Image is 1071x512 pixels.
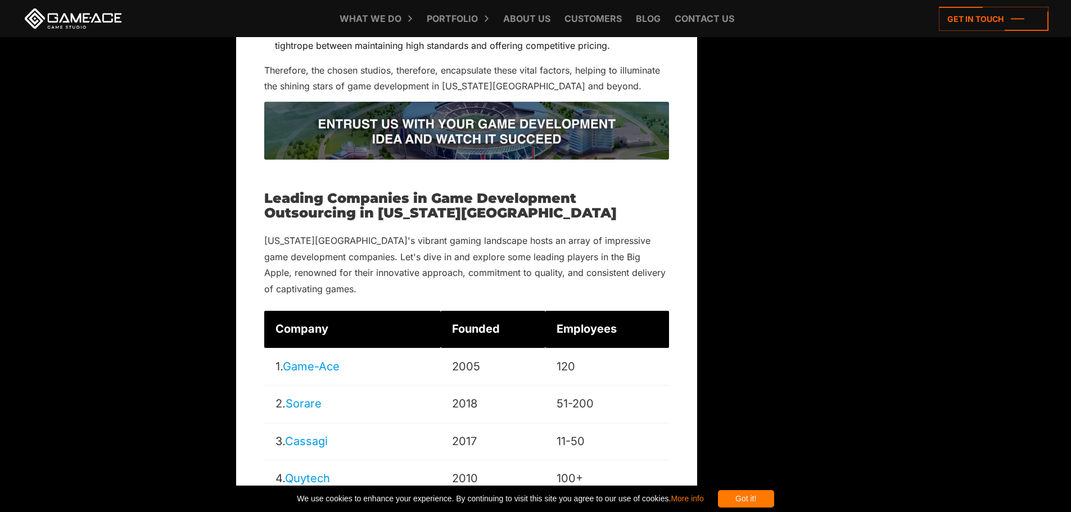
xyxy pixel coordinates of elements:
[452,322,500,336] strong: Founded
[545,348,669,386] td: 120
[545,386,669,423] td: 51-200
[283,360,340,373] a: Game-Ace
[275,22,669,54] p: Quality doesn't have to break the bank. These studios navigate the tightrope between maintaining ...
[264,233,669,297] p: [US_STATE][GEOGRAPHIC_DATA]'s vibrant gaming landscape hosts an array of impressive game developm...
[275,322,328,336] strong: Company
[441,423,546,460] td: 2017
[285,472,330,485] a: Quytech
[545,423,669,460] td: 11-50
[286,397,322,410] a: Sorare
[264,62,669,94] p: Therefore, the chosen studios, therefore, encapsulate these vital factors, helping to illuminate ...
[441,348,546,386] td: 2005
[264,102,669,160] img: contact us
[285,434,328,448] a: Cassagi
[671,494,703,503] a: More info
[264,348,441,386] td: 1.
[297,490,703,508] span: We use cookies to enhance your experience. By continuing to visit this site you agree to our use ...
[557,322,617,336] strong: Employees
[718,490,774,508] div: Got it!
[264,460,441,498] td: 4.
[264,423,441,460] td: 3.
[264,191,669,221] h2: Leading Companies in Game Development Outsourcing in [US_STATE][GEOGRAPHIC_DATA]
[441,386,546,423] td: 2018
[264,386,441,423] td: 2.
[441,460,546,498] td: 2010
[545,460,669,498] td: 100+
[939,7,1049,31] a: Get in touch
